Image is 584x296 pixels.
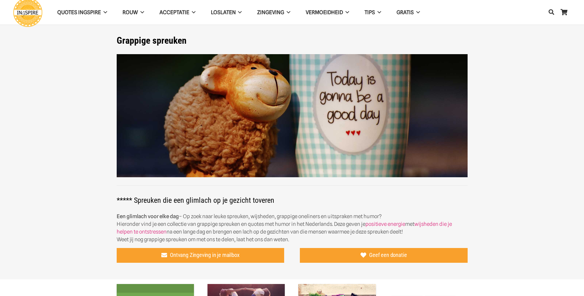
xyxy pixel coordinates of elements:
[50,5,115,20] a: QUOTES INGSPIRE
[117,35,468,46] h1: Grappige spreuken
[369,252,407,258] span: Geef een donatie
[397,9,414,15] span: GRATIS
[207,285,285,291] a: Je hoeft niet prettig gestoord te zijn om mijn vriend te zijn maar het helpt wel
[203,5,250,20] a: Loslaten
[115,5,152,20] a: ROUW
[152,5,203,20] a: Acceptatie
[117,248,284,263] a: Ontvang Zingeving in je mailbox
[249,5,298,20] a: Zingeving
[306,9,343,15] span: VERMOEIDHEID
[211,9,236,15] span: Loslaten
[357,5,389,20] a: TIPS
[117,285,194,291] a: Spreuk: Ik ben niet perfecd, wat is daar mis mee
[298,5,357,20] a: VERMOEIDHEID
[159,9,189,15] span: Acceptatie
[389,5,428,20] a: GRATIS
[545,5,558,20] a: Zoeken
[117,213,179,219] strong: Een glimlach voor elke dag
[123,9,138,15] span: ROUW
[300,248,468,263] a: Geef een donatie
[364,9,375,15] span: TIPS
[57,9,101,15] span: QUOTES INGSPIRE
[117,213,468,243] p: – Op zoek naar leuke spreuken, wijsheden, grappige oneliners en uitspraken met humor? Hieronder v...
[365,221,405,227] a: positieve energie
[170,252,239,258] span: Ontvang Zingeving in je mailbox
[117,54,468,178] img: Leuke korte spreuken en grappige oneliners gezegden leuke spreuken voor op facebook - grappige qu...
[117,188,468,205] h2: ***** Spreuken die een glimlach op je gezicht toveren
[298,285,376,291] a: Wie handelt vanuit passie heeft geen werk maar een leven
[257,9,284,15] span: Zingeving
